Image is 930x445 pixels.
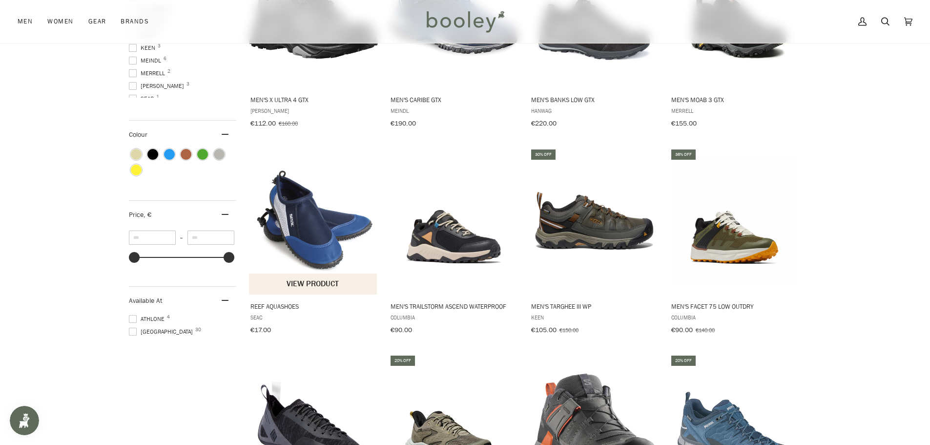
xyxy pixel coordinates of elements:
span: Men's Facet 75 Low OutDry [671,302,798,311]
span: 1 [156,94,159,99]
span: Colour: Brown [181,149,191,160]
span: Available At [129,296,162,305]
span: [PERSON_NAME] [129,82,187,90]
span: €17.00 [250,325,271,335]
span: Colour [129,130,155,139]
span: 2 [167,69,170,74]
span: €105.00 [531,325,557,335]
a: Men's Facet 75 Low OutDry [670,148,799,338]
span: [GEOGRAPHIC_DATA] [129,327,196,336]
span: Colour: Grey [214,149,225,160]
a: Men's Trailstorm Ascend Waterproof [389,148,518,338]
span: Columbia [391,313,517,321]
span: Colour: Blue [164,149,175,160]
span: [PERSON_NAME] [250,106,377,115]
span: Keen [531,313,658,321]
input: Maximum value [187,231,234,245]
span: Keen [129,43,158,52]
span: €112.00 [250,119,276,128]
span: Men's Banks Low GTX [531,95,658,104]
div: 20% off [391,356,415,366]
img: Keen Men's Targhee III WP Black Olive / Golden Brown - Booley Galway [530,156,659,286]
span: Men's Trailstorm Ascend Waterproof [391,302,517,311]
span: Women [47,17,73,26]
span: Men's Targhee III WP [531,302,658,311]
span: Men's Moab 3 GTX [671,95,798,104]
a: Men's Targhee III WP [530,148,659,338]
div: 20% off [671,356,696,366]
span: Colour: Yellow [131,165,142,175]
span: Merrell [671,106,798,115]
span: €90.00 [671,325,693,335]
span: Athlone [129,315,167,323]
span: 4 [167,315,170,319]
span: Price [129,210,151,219]
span: €150.00 [559,326,579,334]
span: Hanwag [531,106,658,115]
span: Merrell [129,69,168,78]
span: €220.00 [531,119,557,128]
span: €155.00 [671,119,697,128]
img: Seac Reef Aquashoes Blue - Booley Galway [249,156,378,286]
span: Men [18,17,33,26]
span: , € [144,210,151,219]
span: 3 [186,82,189,86]
span: €160.00 [279,119,298,127]
span: 3 [158,43,161,48]
span: Brands [121,17,149,26]
span: Colour: Beige [131,149,142,160]
span: Men's X Ultra 4 GTX [250,95,377,104]
span: Men's Caribe GTX [391,95,517,104]
span: Reef Aquashoes [250,302,377,311]
span: €190.00 [391,119,416,128]
span: 6 [164,56,166,61]
span: Gear [88,17,106,26]
span: Meindl [129,56,164,65]
input: Minimum value [129,231,176,245]
span: Seac [250,313,377,321]
span: €140.00 [696,326,715,334]
span: Meindl [391,106,517,115]
img: Booley [422,7,508,36]
div: 30% off [531,149,556,160]
span: – [176,233,187,242]
span: Colour: Black [147,149,158,160]
span: Columbia [671,313,798,321]
span: 30 [195,327,201,332]
a: Reef Aquashoes [249,148,378,338]
img: Columbia Men's Facet 75 Low OutDry Nori / Black - Booley Galway [670,156,799,286]
div: 36% off [671,149,696,160]
span: €90.00 [391,325,412,335]
img: Columbia Men's Trailstorm Ascend Waterproof Black / Canyon Sun - Booley Galway [389,156,518,286]
span: Colour: Green [197,149,208,160]
span: Seac [129,94,157,103]
iframe: Button to open loyalty program pop-up [10,406,39,435]
button: View product [249,274,377,295]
